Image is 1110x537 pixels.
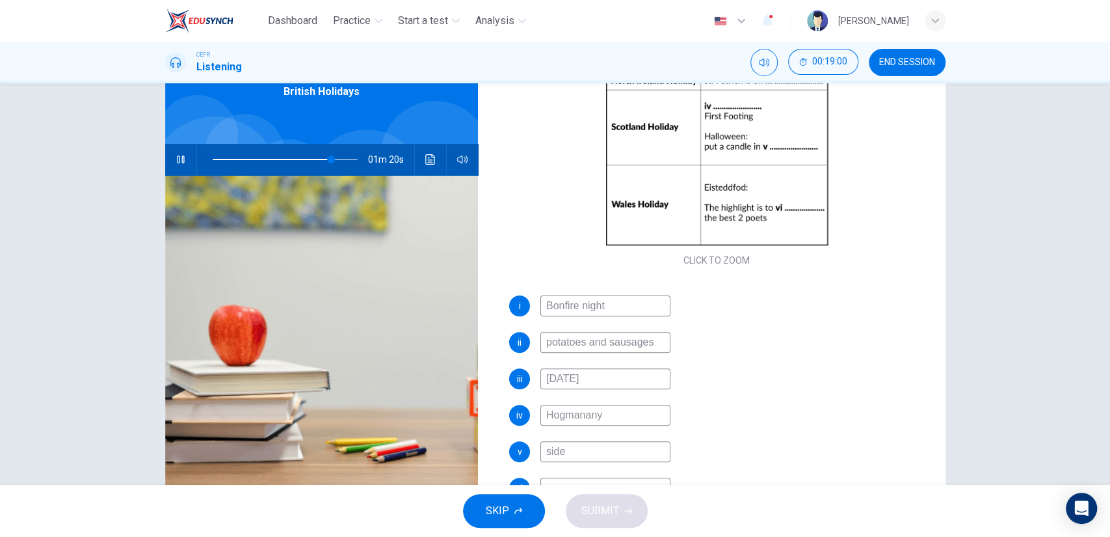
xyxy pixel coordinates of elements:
span: CEFR [196,50,210,59]
span: iii [517,374,523,383]
button: Practice [328,9,388,33]
img: British Holidays [165,175,479,492]
button: END SESSION [869,49,945,76]
button: 00:19:00 [788,49,858,75]
div: Mute [750,49,778,76]
span: ii [518,338,522,347]
span: i [519,301,521,310]
span: Practice [333,13,371,29]
h1: Listening [196,59,242,75]
button: Dashboard [263,9,323,33]
div: Open Intercom Messenger [1066,493,1097,524]
div: [PERSON_NAME] [838,13,909,29]
span: vi [516,484,523,493]
img: en [712,16,728,26]
span: SKIP [486,502,509,520]
a: EduSynch logo [165,8,263,34]
img: EduSynch logo [165,8,233,34]
span: Start a test [398,13,448,29]
button: Click to see the audio transcription [420,144,441,175]
span: Dashboard [268,13,317,29]
span: 00:19:00 [812,57,847,67]
button: Analysis [470,9,531,33]
span: British Holidays [284,84,360,100]
button: Start a test [393,9,465,33]
span: END SESSION [879,57,935,68]
span: iv [516,411,523,420]
div: Hide [788,49,858,76]
img: Profile picture [807,10,828,31]
button: SKIP [463,494,545,528]
span: 01m 20s [368,144,414,175]
span: v [518,447,522,456]
span: Analysis [475,13,514,29]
